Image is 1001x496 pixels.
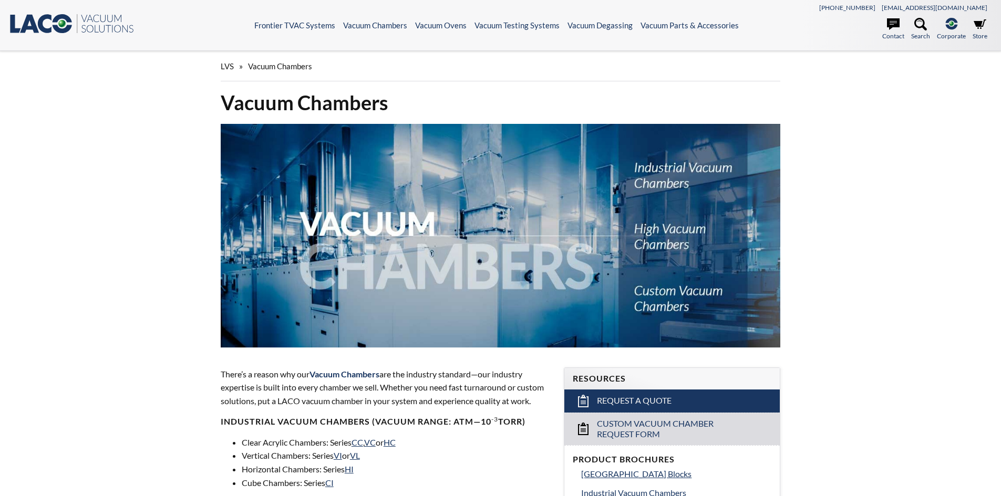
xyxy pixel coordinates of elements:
a: Vacuum Chambers [343,20,407,30]
a: Custom Vacuum Chamber Request Form [564,413,780,446]
h1: Vacuum Chambers [221,90,781,115]
a: Frontier TVAC Systems [254,20,335,30]
span: Vacuum Chambers [309,369,379,379]
a: Contact [882,18,904,41]
a: VL [350,450,360,460]
a: CI [325,478,334,488]
a: [EMAIL_ADDRESS][DOMAIN_NAME] [882,4,987,12]
a: VC [364,437,376,447]
span: [GEOGRAPHIC_DATA] Blocks [581,469,692,479]
a: CC [352,437,363,447]
a: Request a Quote [564,389,780,413]
li: Cube Chambers: Series [242,476,552,490]
a: Vacuum Testing Systems [474,20,560,30]
img: Vacuum Chambers [221,124,781,347]
li: Horizontal Chambers: Series [242,462,552,476]
a: Vacuum Parts & Accessories [641,20,739,30]
span: Request a Quote [597,395,672,406]
p: There’s a reason why our are the industry standard—our industry expertise is built into every cha... [221,367,552,408]
span: Vacuum Chambers [248,61,312,71]
span: Corporate [937,31,966,41]
span: Custom Vacuum Chamber Request Form [597,418,749,440]
sup: -3 [491,415,498,423]
a: Vacuum Ovens [415,20,467,30]
li: Clear Acrylic Chambers: Series , or [242,436,552,449]
a: Vacuum Degassing [567,20,633,30]
a: Search [911,18,930,41]
a: [GEOGRAPHIC_DATA] Blocks [581,467,771,481]
a: HC [384,437,396,447]
a: HI [345,464,354,474]
a: [PHONE_NUMBER] [819,4,875,12]
div: » [221,51,781,81]
span: LVS [221,61,234,71]
a: Store [973,18,987,41]
h4: Industrial Vacuum Chambers (vacuum range: atm—10 Torr) [221,416,552,427]
li: Vertical Chambers: Series or [242,449,552,462]
a: VI [334,450,342,460]
h4: Product Brochures [573,454,771,465]
h4: Resources [573,373,771,384]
